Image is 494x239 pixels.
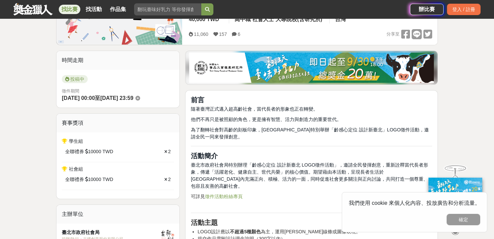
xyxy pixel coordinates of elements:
[134,3,201,15] input: 翻玩臺味好乳力 等你發揮創意！
[65,148,84,155] span: 全聯禮券
[205,194,243,199] a: 徵件活動粉絲專頁
[88,148,101,155] span: 10000
[102,176,113,183] span: TWD
[447,214,480,225] button: 確定
[386,29,400,39] span: 分享至
[62,88,79,94] span: 徵件期間
[100,95,133,101] span: [DATE] 23:59
[107,5,129,14] a: 作品集
[83,5,105,14] a: 找活動
[88,176,101,183] span: 10000
[230,229,261,234] strong: 不超過5種顏色
[428,178,482,222] img: ff197300-f8ee-455f-a0ae-06a3645bc375.jpg
[102,148,113,155] span: TWD
[168,177,171,182] span: 2
[62,95,95,101] span: [DATE] 00:00
[69,166,83,172] span: 社會組
[189,53,434,83] img: b0ef2173-5a9d-47ad-b0e3-de335e335c0a.jpg
[276,16,322,22] span: 大專院校(含研究所)
[349,200,480,206] span: 我們使用 cookie 來個人化內容、投放廣告和分析流量。
[189,16,219,22] span: 40,000 TWD
[191,117,341,122] span: 他們不再只是被照顧的角色，更是擁有智慧、活力與創造力的重要世代。
[56,51,179,70] div: 時間走期
[219,32,227,37] span: 157
[235,16,251,22] span: 高中職
[59,5,80,14] a: 找比賽
[62,229,161,236] div: 臺北市政府社會局
[335,16,346,22] span: 台灣
[168,149,171,154] span: 2
[56,205,179,224] div: 主辦單位
[252,16,274,22] span: 社會人士
[447,4,481,15] div: 登入 / 註冊
[191,193,432,207] p: 可詳見
[191,127,429,139] span: 為了翻轉社會對高齡的刻板印象，[GEOGRAPHIC_DATA]特別舉辦「齡感心定位 設計新臺北」LOGO徵件活動，邀請全民一同來發揮創意。
[62,75,88,83] span: 投稿中
[191,152,218,160] strong: 活動簡介
[191,162,428,189] span: 臺北市政府社會局特別辦理「齡感心定位 設計新臺北 LOGO徵件活動」，邀請全民發揮創意，重新詮釋當代長者形象，傳遞「活躍老化、健康自主、世代共榮」的核心價值。期望藉由本活動，呈現長者生活於[GE...
[69,138,83,144] span: 學生組
[191,106,318,112] span: 隨著臺灣正式邁入超高齡社會，當代長者的形象也正在轉變。
[95,95,100,101] span: 至
[410,4,444,15] a: 辦比賽
[238,32,240,37] span: 6
[191,219,218,226] strong: 活動主題
[198,228,432,235] li: LOGO設計應以 為主，運用[PERSON_NAME]線條或圖像表現。
[56,114,179,132] div: 賽事獎項
[194,32,208,37] span: 11,060
[191,96,204,104] strong: 前言
[65,176,84,183] span: 全聯禮券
